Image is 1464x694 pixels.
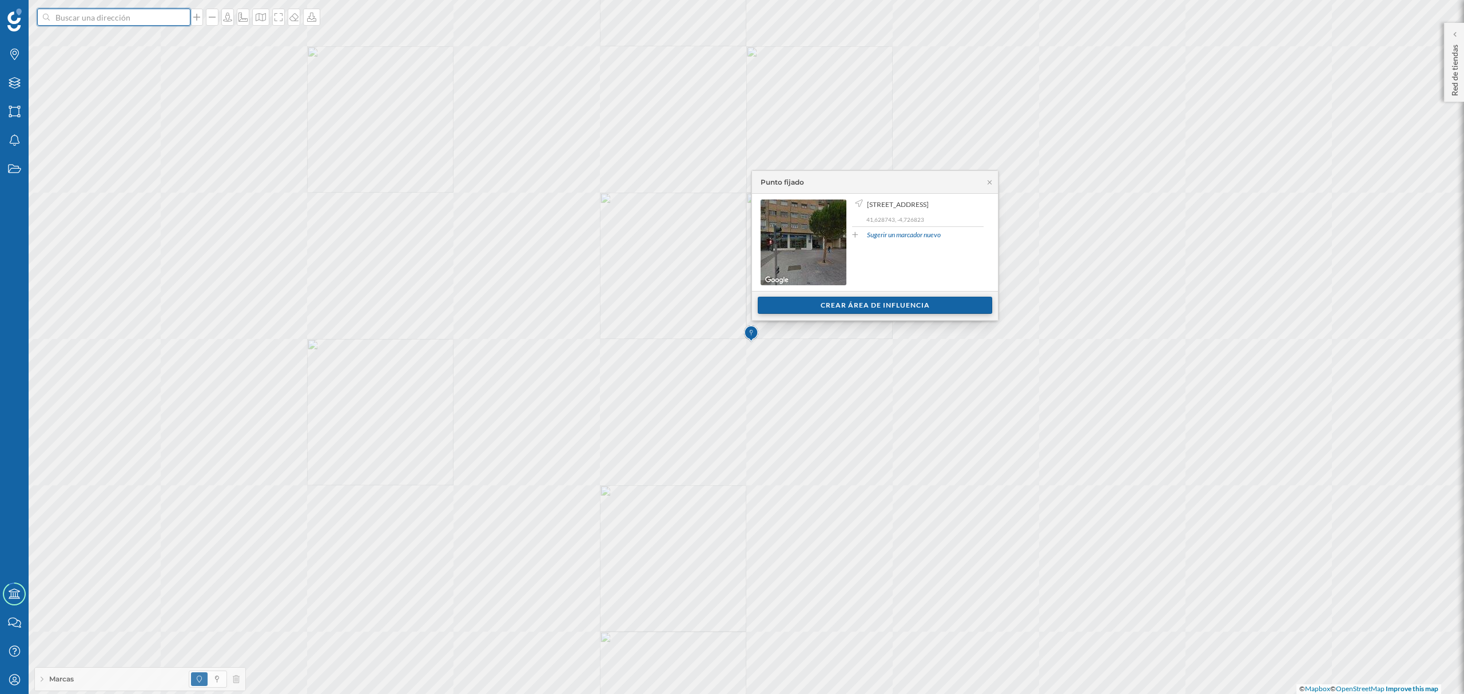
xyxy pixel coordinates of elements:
[761,177,804,188] div: Punto fijado
[744,322,758,345] img: Marker
[1386,684,1438,693] a: Improve this map
[867,200,929,210] span: [STREET_ADDRESS]
[49,674,74,684] span: Marcas
[761,200,846,285] img: streetview
[23,8,63,18] span: Soporte
[1449,40,1461,96] p: Red de tiendas
[1305,684,1330,693] a: Mapbox
[866,216,984,224] p: 41,628743, -4,726823
[1336,684,1385,693] a: OpenStreetMap
[7,9,22,31] img: Geoblink Logo
[867,230,941,240] a: Sugerir un marcador nuevo
[1296,684,1441,694] div: © ©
